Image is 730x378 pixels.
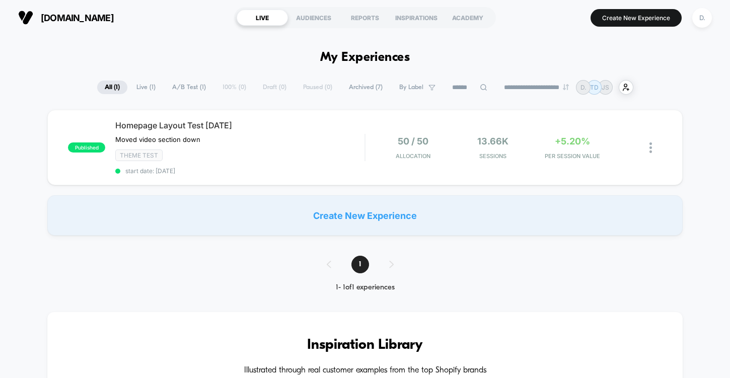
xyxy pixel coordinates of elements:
div: REPORTS [339,10,391,26]
span: published [68,142,105,153]
span: +5.20% [555,136,590,146]
span: All ( 1 ) [97,81,127,94]
span: Moved video section down [115,135,200,143]
button: [DOMAIN_NAME] [15,10,117,26]
h1: My Experiences [320,50,410,65]
span: 13.66k [477,136,508,146]
div: 1 - 1 of 1 experiences [317,283,414,292]
span: By Label [399,84,423,91]
img: end [563,84,569,90]
div: ACADEMY [442,10,493,26]
img: Visually logo [18,10,33,25]
button: Create New Experience [591,9,682,27]
div: AUDIENCES [288,10,339,26]
h4: Illustrated through real customer examples from the top Shopify brands [78,366,652,375]
div: LIVE [237,10,288,26]
button: D. [689,8,715,28]
h3: Inspiration Library [78,337,652,353]
span: 50 / 50 [398,136,428,146]
span: start date: [DATE] [115,167,364,175]
div: D. [692,8,712,28]
span: Archived ( 7 ) [341,81,390,94]
div: Create New Experience [47,195,683,236]
span: Sessions [455,153,530,160]
span: [DOMAIN_NAME] [41,13,114,23]
span: Homepage Layout Test [DATE] [115,120,364,130]
p: TD [590,84,599,91]
img: close [649,142,652,153]
span: A/B Test ( 1 ) [165,81,213,94]
span: Allocation [396,153,430,160]
span: PER SESSION VALUE [535,153,610,160]
span: 1 [351,256,369,273]
div: INSPIRATIONS [391,10,442,26]
span: Theme Test [115,149,163,161]
p: D. [580,84,586,91]
p: JS [602,84,609,91]
span: Live ( 1 ) [129,81,163,94]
